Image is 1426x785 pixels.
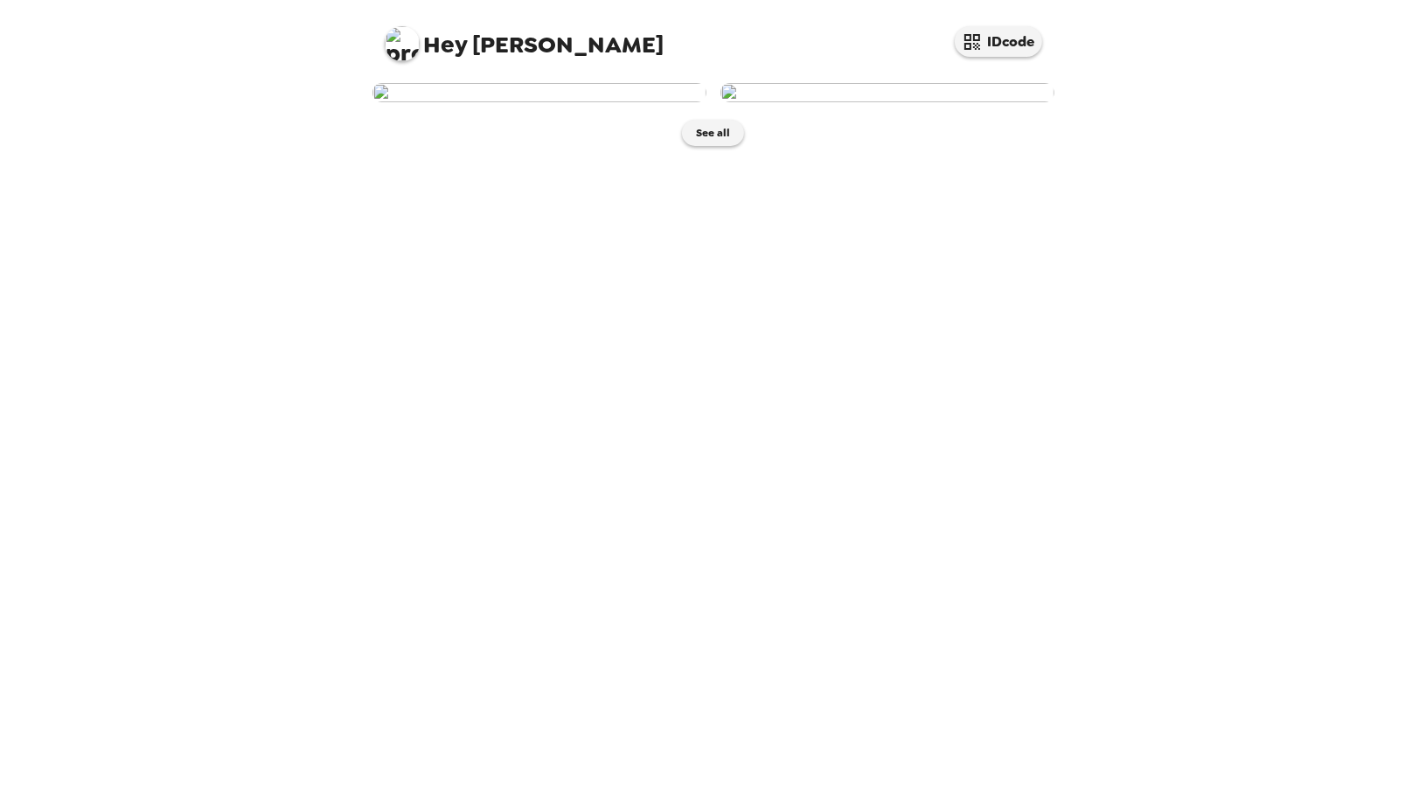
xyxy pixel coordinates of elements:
[720,83,1054,102] img: user-268989
[385,26,420,61] img: profile pic
[955,26,1042,57] button: IDcode
[424,29,468,60] span: Hey
[372,83,706,102] img: user-269008
[385,17,664,57] span: [PERSON_NAME]
[682,120,744,146] button: See all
